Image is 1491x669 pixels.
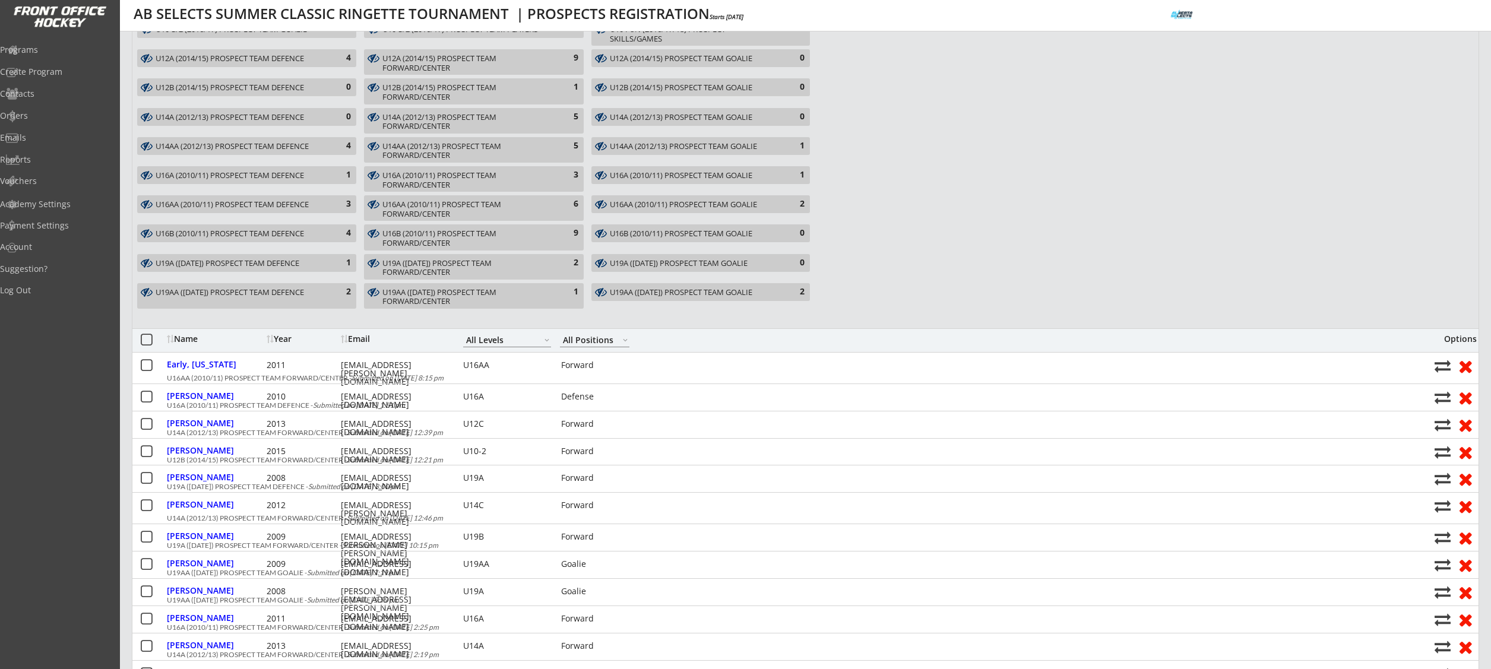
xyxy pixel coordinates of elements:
[1454,638,1476,656] button: Remove from roster (no refund)
[463,614,551,623] div: U16A
[267,560,338,568] div: 2009
[1435,471,1451,487] button: Move player
[1435,557,1451,573] button: Move player
[267,361,338,369] div: 2011
[156,229,324,240] div: U16B (2010/11) PROSPECT TEAM DEFENCE
[382,53,551,72] div: U12A (2014/15) PROSPECT TEAM FORWARD/CENTER
[1454,528,1476,547] button: Remove from roster (no refund)
[610,199,778,211] div: U16AA (2010/11) PROSPECT TEAM GOALIE
[167,624,1428,631] div: U16A (2010/11) PROSPECT TEAM FORWARD/CENTER -
[463,392,551,401] div: U16A
[382,141,551,160] div: U14AA (2012/13) PROSPECT TEAM FORWARD/CENTER
[555,257,578,269] div: 2
[167,641,264,649] div: [PERSON_NAME]
[167,532,264,540] div: [PERSON_NAME]
[167,586,264,595] div: [PERSON_NAME]
[561,587,631,595] div: Goalie
[167,360,264,369] div: Early, [US_STATE]
[561,501,631,509] div: Forward
[167,515,1428,522] div: U14A (2012/13) PROSPECT TEAM FORWARD/CENTER -
[382,258,551,277] div: U19A (2007/08/09) PROSPECT TEAM FORWARD/CENTER
[463,532,551,541] div: U19B
[610,83,778,93] div: U12B (2014/15) PROSPECT TEAM GOALIE
[308,482,400,491] em: Submitted on [DATE] 3:00 pm
[267,501,338,509] div: 2012
[167,375,1428,382] div: U16AA (2010/11) PROSPECT TEAM FORWARD/CENTER -
[382,113,551,131] div: U14A (2012/13) PROSPECT TEAM FORWARD/CENTER
[167,651,1428,658] div: U14A (2012/13) PROSPECT TEAM FORWARD/CENTER -
[382,170,551,189] div: U16A (2010/11) PROSPECT TEAM FORWARD/CENTER
[267,642,338,650] div: 2013
[267,614,338,623] div: 2011
[341,614,448,631] div: [EMAIL_ADDRESS][DOMAIN_NAME]
[156,287,324,306] div: U19AA (2007/08/09) PROSPECT TEAM DEFENCE
[610,112,778,123] div: U14A (2012/13) PROSPECT TEAM GOALIE
[710,12,743,21] em: Starts [DATE]
[1454,416,1476,434] button: Remove from roster (no refund)
[327,111,351,123] div: 0
[1435,417,1451,433] button: Move player
[781,286,805,298] div: 2
[327,81,351,93] div: 0
[610,288,778,297] div: U19AA ([DATE]) PROSPECT TEAM GOALIE
[156,113,324,122] div: U14A (2012/13) PROSPECT TEAM DEFENCE
[463,587,551,595] div: U19A
[267,392,338,401] div: 2010
[327,227,351,239] div: 4
[156,25,324,34] div: U10-3/2 (2016/17) PROSPECT TEAM GOALIE
[781,169,805,181] div: 1
[1435,611,1451,627] button: Move player
[341,361,448,386] div: [EMAIL_ADDRESS][PERSON_NAME][DOMAIN_NAME]
[561,420,631,428] div: Forward
[610,229,778,240] div: U16B (2010/11) PROSPECT TEAM GOALIE
[267,532,338,541] div: 2009
[382,25,551,34] div: U10-3/2 (2016/17) PROSPECT TEAM PLAYERS
[781,257,805,269] div: 0
[267,474,338,482] div: 2008
[167,542,1428,549] div: U19A ([DATE]) PROSPECT TEAM FORWARD/CENTER -
[1435,639,1451,655] button: Move player
[561,392,631,401] div: Defense
[382,142,551,160] div: U14AA (2012/13) PROSPECT TEAM FORWARD/CENTER
[382,83,551,102] div: U12B (2014/15) PROSPECT TEAM FORWARD/CENTER
[561,614,631,623] div: Forward
[610,170,778,182] div: U16A (2010/11) PROSPECT TEAM GOALIE
[382,54,551,72] div: U12A (2014/15) PROSPECT TEAM FORWARD/CENTER
[555,81,578,93] div: 1
[610,24,778,43] div: U10 FUN (2016/17/18) PROSPECT SKILLS/GAMES
[1454,497,1476,515] button: Remove from roster (no refund)
[561,560,631,568] div: Goalie
[341,335,448,343] div: Email
[561,474,631,482] div: Forward
[156,141,324,153] div: U14AA (2012/13) PROSPECT TEAM DEFENCE
[610,53,778,65] div: U12A (2014/15) PROSPECT TEAM GOALIE
[327,198,351,210] div: 3
[156,171,324,180] div: U16A (2010/11) PROSPECT TEAM DEFENCE
[1435,530,1451,546] button: Move player
[382,229,551,248] div: U16B (2010/11) PROSPECT TEAM FORWARD/CENTER
[463,560,551,568] div: U19AA
[463,474,551,482] div: U19A
[610,287,778,299] div: U19AA (2007/08/09) PROSPECT TEAM GOALIE
[610,229,778,239] div: U16B (2010/11) PROSPECT TEAM GOALIE
[156,83,324,94] div: U12B (2014/15) PROSPECT TEAM DEFENCE
[610,54,778,64] div: U12A (2014/15) PROSPECT TEAM GOALIE
[610,258,778,269] div: U19A (2007/08/09) PROSPECT TEAM GOALIE
[267,587,338,595] div: 2008
[341,532,448,566] div: [EMAIL_ADDRESS][PERSON_NAME][PERSON_NAME][DOMAIN_NAME]
[561,642,631,650] div: Forward
[167,483,1428,490] div: U19A ([DATE]) PROSPECT TEAM DEFENCE -
[341,474,448,490] div: [EMAIL_ADDRESS][DOMAIN_NAME]
[781,81,805,93] div: 0
[382,171,551,189] div: U16A (2010/11) PROSPECT TEAM FORWARD/CENTER
[1454,470,1476,488] button: Remove from roster (no refund)
[156,200,324,210] div: U16AA (2010/11) PROSPECT TEAM DEFENCE
[1454,583,1476,601] button: Remove from roster (no refund)
[307,595,399,604] em: Submitted on [DATE] 5:59 pm
[781,198,805,210] div: 2
[267,420,338,428] div: 2013
[341,642,448,658] div: [EMAIL_ADDRESS][DOMAIN_NAME]
[327,140,351,152] div: 4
